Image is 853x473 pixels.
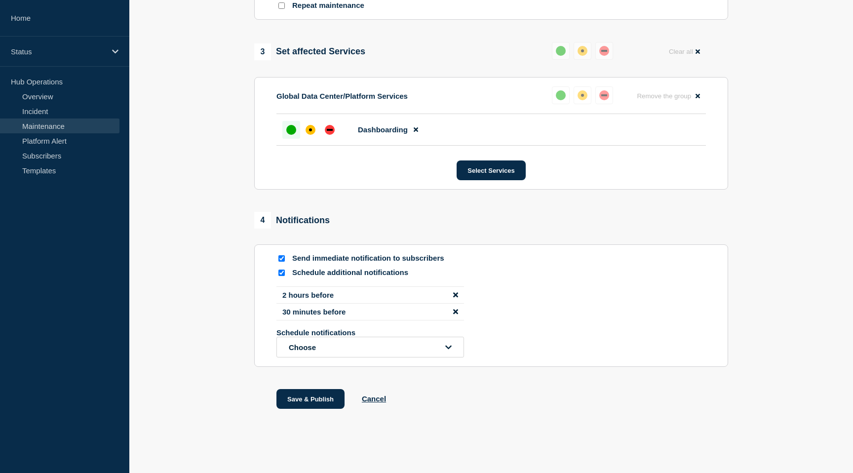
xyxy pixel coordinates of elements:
button: Save & Publish [276,389,345,409]
li: 2 hours before [276,286,464,304]
button: down [595,86,613,104]
p: Send immediate notification to subscribers [292,254,450,263]
button: Cancel [362,394,386,403]
div: down [599,46,609,56]
div: down [325,125,335,135]
div: Notifications [254,212,330,229]
button: up [552,42,570,60]
div: affected [306,125,315,135]
p: Global Data Center/Platform Services [276,92,408,100]
button: up [552,86,570,104]
span: Remove the group [637,92,691,100]
div: up [556,46,566,56]
div: up [286,125,296,135]
span: 4 [254,212,271,229]
div: up [556,90,566,100]
div: affected [578,46,587,56]
button: Remove the group [631,86,706,106]
button: down [595,42,613,60]
button: Select Services [457,160,525,180]
li: 30 minutes before [276,304,464,320]
input: Schedule additional notifications [278,270,285,276]
button: affected [574,42,591,60]
div: affected [578,90,587,100]
button: Clear all [663,42,706,61]
p: Schedule additional notifications [292,268,450,277]
p: Status [11,47,106,56]
button: disable notification 2 hours before [453,291,458,299]
div: down [599,90,609,100]
span: Dashboarding [358,125,408,134]
p: Repeat maintenance [292,1,364,10]
button: disable notification 30 minutes before [453,308,458,316]
input: Send immediate notification to subscribers [278,255,285,262]
div: Set affected Services [254,43,365,60]
button: open dropdown [276,337,464,357]
button: affected [574,86,591,104]
span: 3 [254,43,271,60]
input: Repeat maintenance [278,2,285,9]
p: Schedule notifications [276,328,434,337]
